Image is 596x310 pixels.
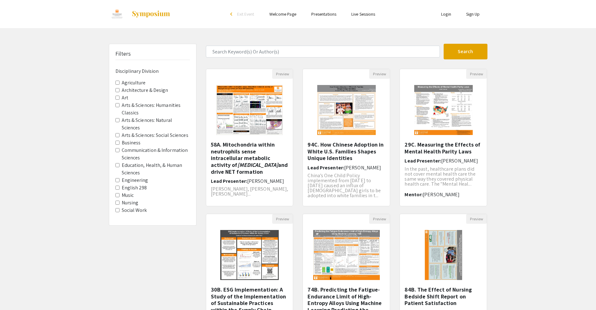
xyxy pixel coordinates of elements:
[441,11,451,17] a: Login
[308,141,385,162] h5: 94C. How Chinese Adoption in White U.S. Families Shapes Unique Identities
[405,141,482,155] h5: 29C. Measuring the Effects of Mental Health Parity Laws
[122,147,190,162] label: Communication & Information Sciences
[206,69,293,206] div: Open Presentation <p>58A. Mitochondria within neutrophils sense intracellular metabolic activity ...
[311,79,382,141] img: <p>94C. How Chinese Adoption in White U.S. Families Shapes Unique Identities</p>
[344,164,381,171] span: [PERSON_NAME]
[122,184,147,192] label: English 298
[237,161,278,168] em: [MEDICAL_DATA]
[272,69,293,79] button: Preview
[115,68,190,74] h6: Disciplinary Division
[466,214,487,224] button: Preview
[206,46,440,57] input: Search Keyword(s) Or Author(s)
[272,214,293,224] button: Preview
[122,79,146,87] label: Agriculture
[211,178,288,184] h6: Lead Presenter:
[444,44,487,59] button: Search
[369,69,390,79] button: Preview
[122,207,147,214] label: Social Work
[311,11,336,17] a: Presentations
[466,11,480,17] a: Sign Up
[405,167,482,187] p: In the past, healthcare plans did not cover mental health care the same way they covered physical...
[122,132,188,139] label: Arts & Sciences: Social Sciences
[308,165,385,171] h6: Lead Presenter:
[351,11,375,17] a: Live Sessions
[423,191,460,198] span: [PERSON_NAME]
[405,286,482,307] h5: 84B. The Effect of Nursing Bedside Shift Report on Patient Satisfaction
[303,69,390,206] div: Open Presentation <p>94C. How Chinese Adoption in White U.S. Families Shapes Unique Identities</p>
[122,177,148,184] label: Engineering
[369,214,390,224] button: Preview
[214,224,285,286] img: <p class="ql-align-center">30B. <span style="color: black;">ESG Implementation: A Study of the Im...
[122,94,128,102] label: Art
[400,69,487,206] div: Open Presentation <p>29C. Measuring the Effects of Mental Health Parity Laws</p>
[269,11,296,17] a: Welcome Page
[122,192,134,199] label: Music
[210,79,289,141] img: <p>58A. Mitochondria within neutrophils sense intracellular metabolic activity of <em>Staphylococ...
[122,102,190,117] label: Arts & Sciences: Humanities Classics
[109,6,125,22] img: EUReCA 2024
[211,141,288,175] h5: 58A. Mitochondria within neutrophils sense intracellular metabolic activity of and drive NET form...
[418,224,469,286] img: <p>84B. <span style="color: rgb(0, 0, 0);">The Effect of Nursing Bedside Shift Report on Patient ...
[5,282,27,305] iframe: Chat
[405,191,423,198] span: Mentor:
[408,79,479,141] img: <p>29C. Measuring the Effects of Mental Health Parity Laws</p>
[115,50,131,57] h5: Filters
[109,6,171,22] a: EUReCA 2024
[237,11,254,17] span: Exit Event
[229,201,266,208] span: [PERSON_NAME]
[211,201,229,208] span: Mentor:
[247,178,284,184] span: [PERSON_NAME]
[122,117,190,132] label: Arts & Sciences: Natural Sciences
[308,173,385,198] p: China’s One Child Policy implemented from [DATE] to [DATE] caused an influx of [DEMOGRAPHIC_DATA]...
[122,199,139,207] label: Nursing
[122,87,168,94] label: Architecture & Design
[466,69,487,79] button: Preview
[131,10,171,18] img: Symposium by ForagerOne
[122,139,141,147] label: Business
[122,162,190,177] label: Education, Health, & Human Sciences
[441,157,478,164] span: [PERSON_NAME]
[211,187,288,197] p: [PERSON_NAME], [PERSON_NAME], [PERSON_NAME]...
[230,12,234,16] div: arrow_back_ios
[307,224,386,286] img: <p>74B. Predicting the Fatigue-Endurance Limit of High-Entropy Alloys Using Machine Learning <str...
[405,158,482,164] h6: Lead Presenter:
